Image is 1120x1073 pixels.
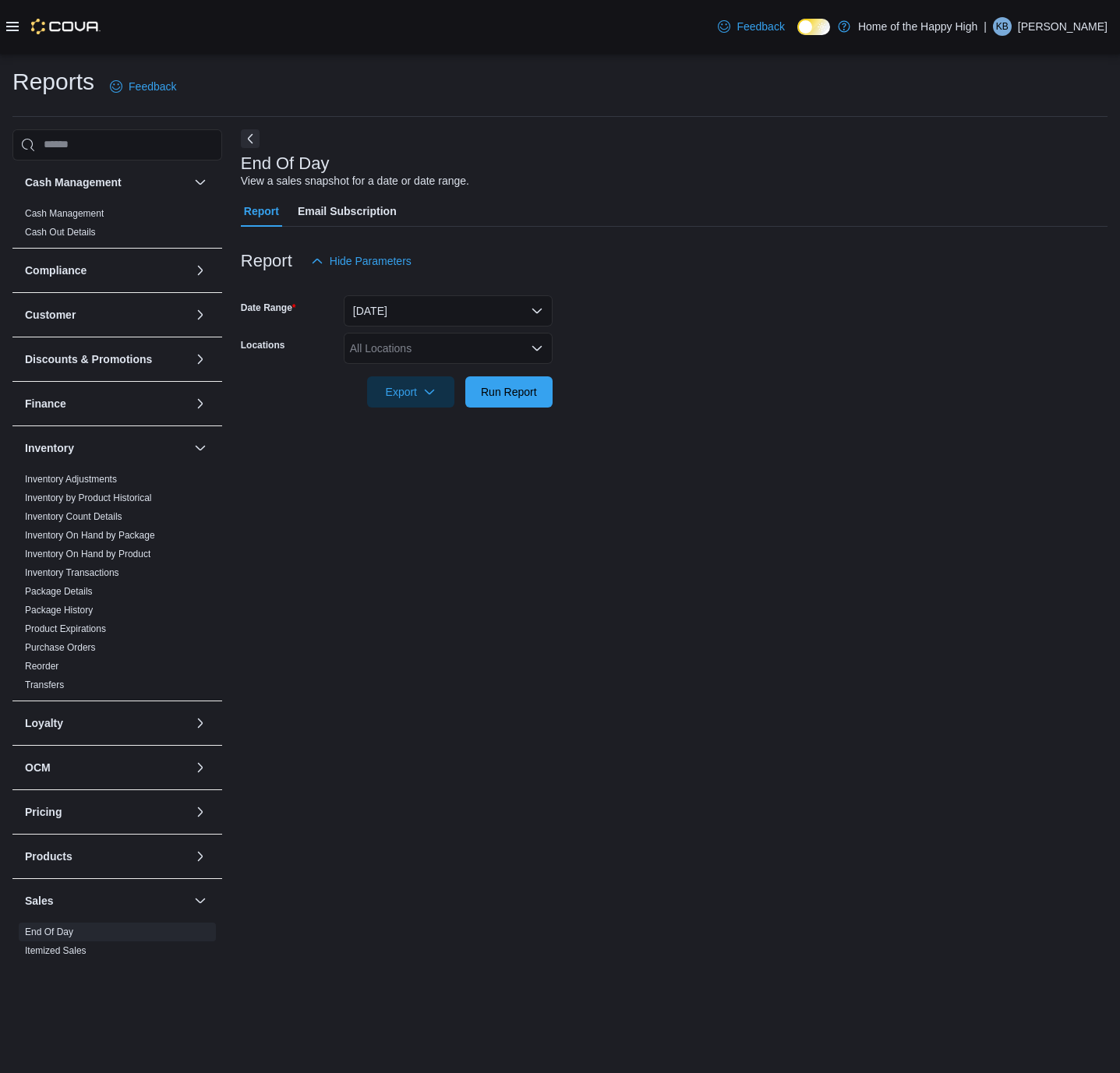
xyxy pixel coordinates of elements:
[241,302,296,314] label: Date Range
[25,307,76,323] h3: Customer
[12,66,94,97] h1: Reports
[12,204,222,248] div: Cash Management
[25,207,104,220] span: Cash Management
[25,263,87,278] h3: Compliance
[858,17,977,36] p: Home of the Happy High
[25,585,93,598] span: Package Details
[191,714,210,732] button: Loyalty
[25,642,96,653] a: Purchase Orders
[25,641,96,654] span: Purchase Orders
[191,305,210,324] button: Customer
[241,173,469,189] div: View a sales snapshot for a date or date range.
[25,760,188,775] button: OCM
[241,252,292,270] h3: Report
[298,196,397,227] span: Email Subscription
[25,893,188,909] button: Sales
[191,261,210,280] button: Compliance
[25,473,117,485] span: Inventory Adjustments
[25,760,51,775] h3: OCM
[25,396,188,411] button: Finance
[25,715,63,731] h3: Loyalty
[25,530,155,541] a: Inventory On Hand by Package
[25,715,188,731] button: Loyalty
[241,154,330,173] h3: End Of Day
[191,803,210,821] button: Pricing
[25,175,122,190] h3: Cash Management
[25,548,150,560] span: Inventory On Hand by Product
[25,849,72,864] h3: Products
[25,440,188,456] button: Inventory
[1018,17,1108,36] p: [PERSON_NAME]
[25,474,117,485] a: Inventory Adjustments
[25,549,150,559] a: Inventory On Hand by Product
[25,175,188,190] button: Cash Management
[797,19,830,35] input: Dark Mode
[191,394,210,413] button: Finance
[31,19,101,34] img: Cova
[481,384,537,400] span: Run Report
[25,492,152,503] a: Inventory by Product Historical
[25,440,74,456] h3: Inventory
[25,679,64,690] a: Transfers
[25,963,118,976] span: Sales by Classification
[25,351,188,367] button: Discounts & Promotions
[330,253,412,269] span: Hide Parameters
[25,529,155,542] span: Inventory On Hand by Package
[531,342,543,355] button: Open list of options
[376,376,445,408] span: Export
[25,226,96,238] span: Cash Out Details
[25,964,118,975] a: Sales by Classification
[191,758,210,777] button: OCM
[25,604,93,616] span: Package History
[25,586,93,597] a: Package Details
[25,511,122,522] a: Inventory Count Details
[465,376,553,408] button: Run Report
[191,891,210,910] button: Sales
[191,173,210,192] button: Cash Management
[367,376,454,408] button: Export
[241,129,260,148] button: Next
[25,660,58,672] span: Reorder
[12,470,222,701] div: Inventory
[25,623,106,635] span: Product Expirations
[305,245,418,277] button: Hide Parameters
[25,492,152,504] span: Inventory by Product Historical
[241,339,285,351] label: Locations
[25,661,58,672] a: Reorder
[25,396,66,411] h3: Finance
[344,295,553,326] button: [DATE]
[25,227,96,238] a: Cash Out Details
[25,623,106,634] a: Product Expirations
[129,79,176,94] span: Feedback
[25,605,93,616] a: Package History
[191,350,210,369] button: Discounts & Promotions
[25,567,119,578] a: Inventory Transactions
[25,945,87,956] a: Itemized Sales
[25,208,104,219] a: Cash Management
[993,17,1012,36] div: Kyler Brian
[25,351,152,367] h3: Discounts & Promotions
[996,17,1009,36] span: KB
[25,567,119,579] span: Inventory Transactions
[104,71,182,102] a: Feedback
[25,307,188,323] button: Customer
[191,439,210,457] button: Inventory
[25,944,87,957] span: Itemized Sales
[191,847,210,866] button: Products
[25,893,54,909] h3: Sales
[712,11,790,42] a: Feedback
[25,263,188,278] button: Compliance
[244,196,279,227] span: Report
[25,804,188,820] button: Pricing
[25,679,64,691] span: Transfers
[25,849,188,864] button: Products
[25,927,73,937] a: End Of Day
[25,510,122,523] span: Inventory Count Details
[25,926,73,938] span: End Of Day
[984,17,987,36] p: |
[25,804,62,820] h3: Pricing
[737,19,784,34] span: Feedback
